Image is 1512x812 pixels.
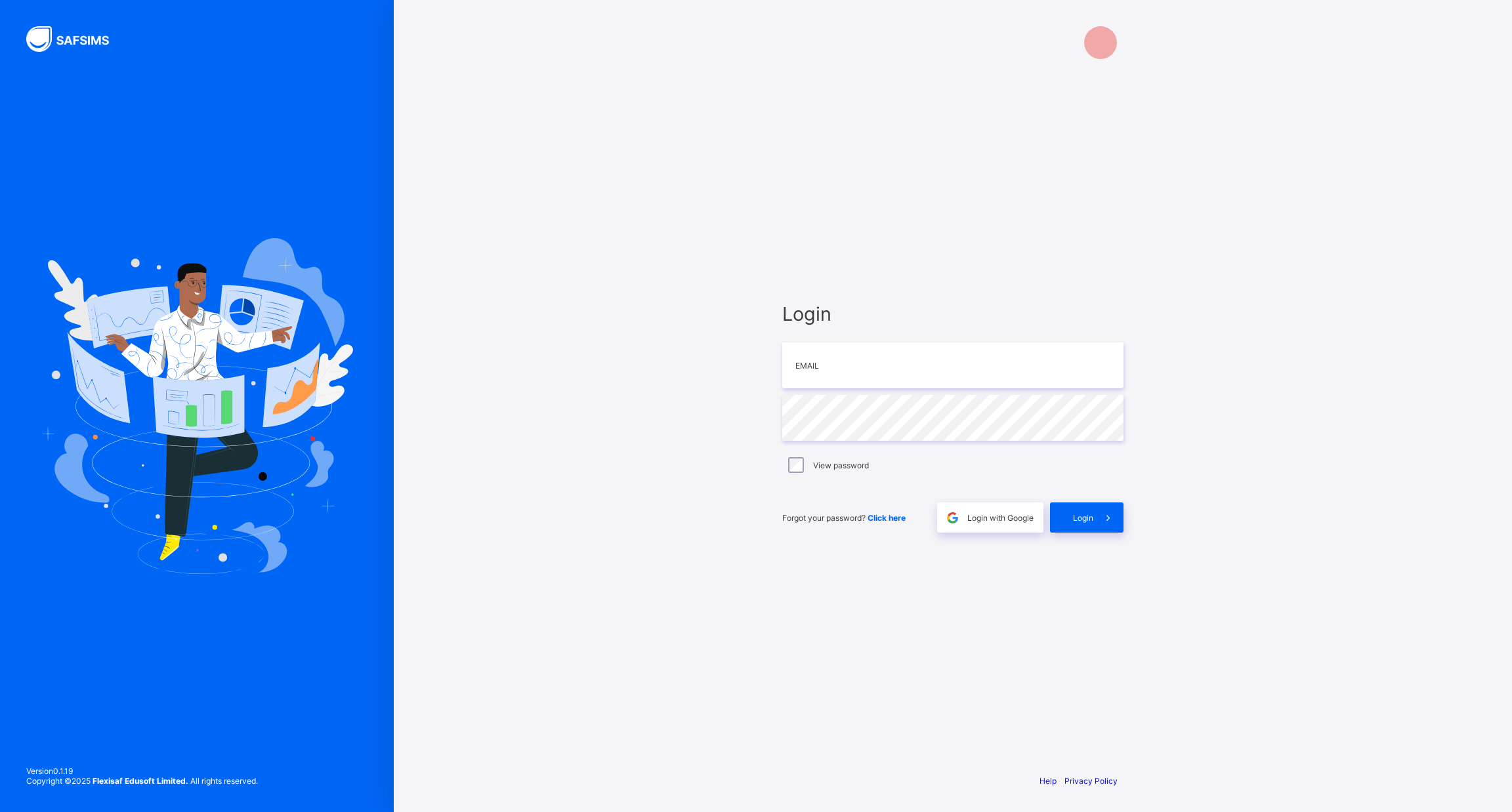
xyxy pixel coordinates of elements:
[782,302,1123,325] span: Login
[868,513,906,523] a: Click here
[93,776,188,786] strong: Flexisaf Edusoft Limited.
[782,513,906,523] span: Forgot your password?
[1039,776,1057,786] a: Help
[26,766,258,776] span: Version 0.1.19
[1064,776,1118,786] a: Privacy Policy
[945,510,960,525] img: google.396cfc9801f0270233282035f929180a.svg
[967,513,1034,523] span: Login with Google
[1073,513,1093,523] span: Login
[26,26,125,52] img: SAFSIMS Logo
[41,238,353,574] img: Hero Image
[813,460,869,470] label: View password
[26,776,258,786] span: Copyright © 2025 All rights reserved.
